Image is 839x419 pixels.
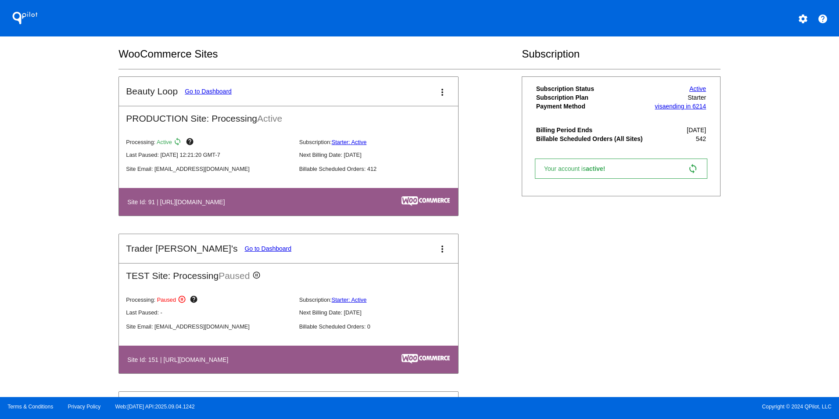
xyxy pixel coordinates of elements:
span: Copyright © 2024 QPilot, LLC [427,404,832,410]
mat-icon: help [190,295,200,306]
mat-icon: more_vert [437,244,448,254]
h2: Trader [PERSON_NAME]'s [126,243,237,254]
a: Privacy Policy [68,404,101,410]
img: c53aa0e5-ae75-48aa-9bee-956650975ee5 [402,354,450,364]
img: c53aa0e5-ae75-48aa-9bee-956650975ee5 [402,196,450,206]
h2: TEST Site: Processing [119,264,458,282]
p: Next Billing Date: [DATE] [299,309,465,316]
h2: WooCommerce Sites [118,48,522,60]
th: Subscription Status [536,85,650,93]
mat-icon: pause_circle_outline [178,295,188,306]
a: Web:[DATE] API:2025.09.04.1242 [115,404,195,410]
mat-icon: help [817,14,828,24]
p: Last Paused: - [126,309,292,316]
p: Billable Scheduled Orders: 0 [299,323,465,330]
p: Processing: [126,137,292,148]
p: Billable Scheduled Orders: 412 [299,166,465,172]
h4: Site Id: 151 | [URL][DOMAIN_NAME] [127,356,233,363]
mat-icon: help [186,137,196,148]
th: Billing Period Ends [536,126,650,134]
span: 542 [696,135,706,142]
span: Your account is [544,165,614,172]
span: Active [157,139,172,145]
mat-icon: sync [173,137,184,148]
span: [DATE] [687,126,706,134]
p: Next Billing Date: [DATE] [299,152,465,158]
h2: Beauty Loop [126,86,178,97]
th: Billable Scheduled Orders (All Sites) [536,135,650,143]
h1: QPilot [7,9,43,27]
p: Site Email: [EMAIL_ADDRESS][DOMAIN_NAME] [126,323,292,330]
p: Subscription: [299,296,465,303]
span: Active [257,113,282,123]
mat-icon: sync [688,163,698,174]
p: Last Paused: [DATE] 12:21:20 GMT-7 [126,152,292,158]
a: Starter: Active [332,296,367,303]
th: Subscription Plan [536,94,650,101]
span: visa [655,103,666,110]
span: Paused [219,271,250,281]
span: active! [586,165,610,172]
p: Subscription: [299,139,465,145]
span: Paused [157,296,176,303]
h4: Site Id: 91 | [URL][DOMAIN_NAME] [127,199,229,206]
h2: Subscription [522,48,721,60]
th: Payment Method [536,102,650,110]
a: Starter: Active [332,139,367,145]
p: Site Email: [EMAIL_ADDRESS][DOMAIN_NAME] [126,166,292,172]
a: Your account isactive! sync [535,159,707,179]
mat-icon: more_vert [437,87,448,98]
mat-icon: pause_circle_outline [252,271,263,282]
h2: PRODUCTION Site: Processing [119,106,458,124]
a: Terms & Conditions [7,404,53,410]
span: Starter [688,94,706,101]
p: Processing: [126,295,292,306]
a: Active [689,85,706,92]
a: Go to Dashboard [244,245,291,252]
a: visaending in 6214 [655,103,706,110]
a: Go to Dashboard [185,88,232,95]
mat-icon: settings [798,14,808,24]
